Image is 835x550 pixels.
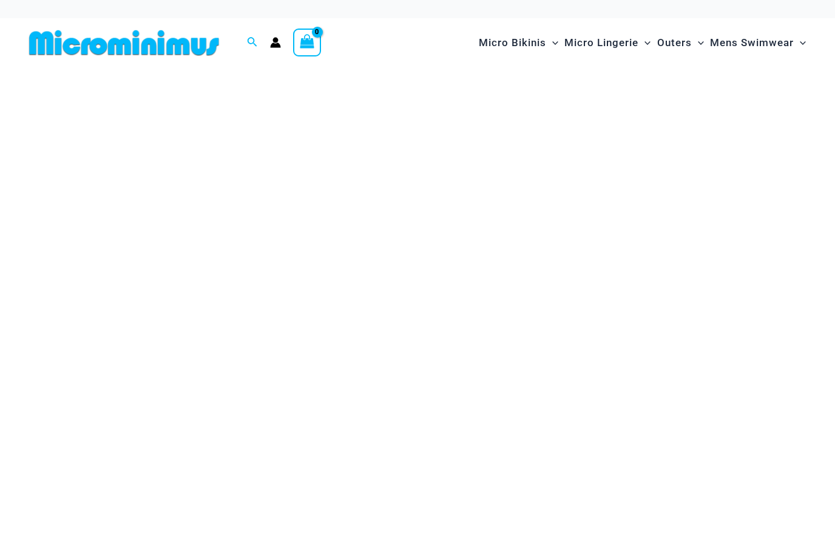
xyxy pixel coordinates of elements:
span: Menu Toggle [794,27,806,58]
span: Micro Lingerie [564,27,638,58]
a: Micro BikinisMenu ToggleMenu Toggle [476,24,561,61]
span: Outers [657,27,692,58]
a: Search icon link [247,35,258,50]
span: Menu Toggle [546,27,558,58]
span: Mens Swimwear [710,27,794,58]
img: MM SHOP LOGO FLAT [24,29,224,56]
a: OutersMenu ToggleMenu Toggle [654,24,707,61]
a: Account icon link [270,37,281,48]
a: Micro LingerieMenu ToggleMenu Toggle [561,24,654,61]
a: View Shopping Cart, empty [293,29,321,56]
nav: Site Navigation [474,22,811,63]
a: Mens SwimwearMenu ToggleMenu Toggle [707,24,809,61]
span: Micro Bikinis [479,27,546,58]
span: Menu Toggle [638,27,651,58]
span: Menu Toggle [692,27,704,58]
